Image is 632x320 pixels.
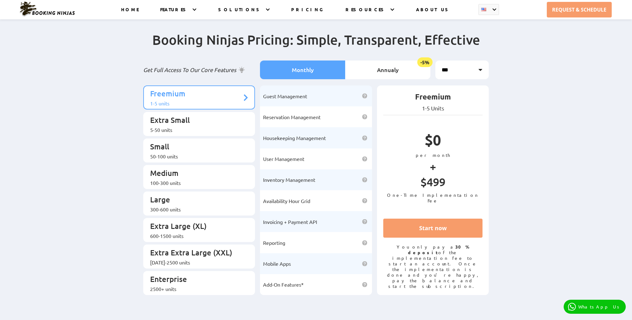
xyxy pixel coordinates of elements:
p: $0 [383,131,483,152]
p: per month [383,152,483,158]
span: Housekeeping Management [263,135,326,141]
div: 100-300 units [150,180,242,186]
p: You only pay a of the implementation fee to start an account. Once the implementation is done and... [383,244,483,289]
a: HOME [121,7,139,19]
div: 600-1500 units [150,233,242,239]
li: Monthly [260,61,345,79]
span: User Management [263,156,304,162]
p: Small [150,142,242,153]
span: Inventory Management [263,177,315,183]
span: Mobile Apps [263,260,291,267]
div: 50-100 units [150,153,242,159]
li: Annualy [345,61,430,79]
p: 1-5 Units [383,105,483,112]
p: $499 [383,175,483,192]
img: help icon [362,240,367,245]
div: 5-50 units [150,127,242,133]
p: Extra Small [150,115,242,127]
span: Guest Management [263,93,307,99]
p: One-Time Implementation Fee [383,192,483,203]
span: Invoicing + Payment API [263,219,317,225]
p: Get Full Access To Our Core Features [143,66,255,74]
img: help icon [362,198,367,203]
span: -5% [417,57,433,67]
img: help icon [362,93,367,99]
div: [DATE]-2500 units [150,259,242,265]
div: 300-600 units [150,206,242,212]
strong: 30% deposit [408,244,469,255]
img: help icon [362,156,367,162]
div: 1-5 units [150,100,242,106]
img: help icon [362,177,367,182]
p: Large [150,195,242,206]
img: help icon [362,135,367,141]
p: WhatsApp Us [578,304,621,309]
p: + [383,158,483,175]
img: help icon [362,114,367,119]
a: Start now [383,219,483,238]
span: Availability Hour Grid [263,198,310,204]
p: Freemium [150,89,242,100]
span: Reservation Management [263,114,321,120]
img: help icon [362,261,367,266]
p: Extra Extra Large (XXL) [150,248,242,259]
img: help icon [362,219,367,224]
p: Medium [150,168,242,180]
span: Add-On Features* [263,281,304,288]
a: WhatsApp Us [564,300,626,314]
img: help icon [362,282,367,287]
p: Freemium [383,92,483,105]
p: Enterprise [150,274,242,286]
p: Extra Large (XL) [150,221,242,233]
a: SOLUTIONS [218,7,262,19]
a: PRICING [291,7,324,19]
a: ABOUT US [416,7,451,19]
span: Reporting [263,240,285,246]
h2: Booking Ninjas Pricing: Simple, Transparent, Effective [143,32,489,61]
div: 2500+ units [150,286,242,292]
a: RESOURCES [345,7,386,19]
a: FEATURES [160,7,189,19]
